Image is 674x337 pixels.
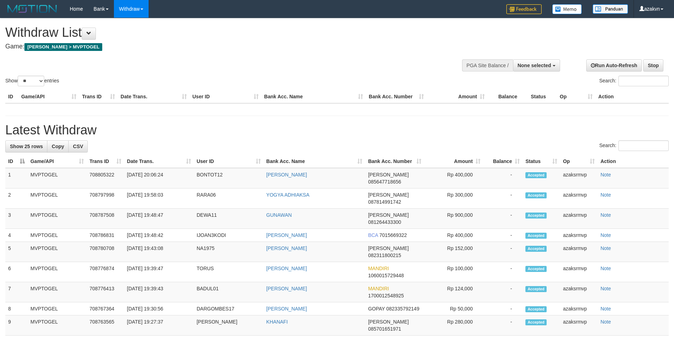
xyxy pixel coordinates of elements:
td: - [483,315,523,336]
span: Copy 087814991742 to clipboard [368,199,401,205]
th: User ID [190,90,261,103]
td: RARA06 [194,188,264,209]
span: MANDIRI [368,266,389,271]
td: [DATE] 19:48:47 [124,209,194,229]
td: MVPTOGEL [28,262,87,282]
a: Note [600,212,611,218]
td: MVPTOGEL [28,242,87,262]
a: GUNAWAN [266,212,292,218]
span: Accepted [525,306,547,312]
a: Run Auto-Refresh [586,59,642,71]
span: Copy 7015669322 to clipboard [379,232,407,238]
td: 708805322 [87,168,124,188]
th: ID [5,90,18,103]
td: DARGOMBES17 [194,302,264,315]
td: 708780708 [87,242,124,262]
span: Accepted [525,213,547,219]
td: [DATE] 19:39:43 [124,282,194,302]
td: 8 [5,302,28,315]
td: [PERSON_NAME] [194,315,264,336]
span: [PERSON_NAME] > MVPTOGEL [24,43,102,51]
a: Note [600,245,611,251]
td: MVPTOGEL [28,302,87,315]
td: Rp 152,000 [424,242,483,262]
a: Note [600,232,611,238]
td: MVPTOGEL [28,209,87,229]
td: MVPTOGEL [28,188,87,209]
td: - [483,209,523,229]
td: [DATE] 19:39:47 [124,262,194,282]
span: [PERSON_NAME] [368,192,409,198]
td: - [483,242,523,262]
a: Note [600,192,611,198]
th: Action [598,155,669,168]
td: Rp 300,000 [424,188,483,209]
a: Note [600,319,611,325]
label: Show entries [5,76,59,86]
th: Bank Acc. Number [366,90,427,103]
td: TORUS [194,262,264,282]
a: [PERSON_NAME] [266,286,307,291]
td: [DATE] 20:06:24 [124,168,194,188]
a: Note [600,306,611,312]
span: Copy [52,144,64,149]
th: Balance [488,90,528,103]
td: MVPTOGEL [28,168,87,188]
td: 708786831 [87,229,124,242]
th: Op [557,90,595,103]
span: MANDIRI [368,286,389,291]
td: 708776413 [87,282,124,302]
h4: Game: [5,43,442,50]
th: Action [595,90,669,103]
span: None selected [518,63,551,68]
a: [PERSON_NAME] [266,245,307,251]
span: Copy 081264433300 to clipboard [368,219,401,225]
span: Accepted [525,266,547,272]
div: PGA Site Balance / [462,59,513,71]
td: 1 [5,168,28,188]
th: Status [528,90,557,103]
td: MVPTOGEL [28,282,87,302]
td: Rp 50,000 [424,302,483,315]
label: Search: [599,140,669,151]
td: azaksrmvp [560,315,598,336]
td: BADUL01 [194,282,264,302]
td: 708763565 [87,315,124,336]
label: Search: [599,76,669,86]
h1: Withdraw List [5,25,442,40]
span: Accepted [525,192,547,198]
td: 4 [5,229,28,242]
th: Date Trans. [118,90,190,103]
a: Note [600,286,611,291]
span: Copy 1060015729448 to clipboard [368,273,404,278]
td: DEWA11 [194,209,264,229]
a: [PERSON_NAME] [266,266,307,271]
img: Button%20Memo.svg [552,4,582,14]
td: NA1975 [194,242,264,262]
input: Search: [618,140,669,151]
td: [DATE] 19:43:08 [124,242,194,262]
span: Accepted [525,286,547,292]
a: Show 25 rows [5,140,47,152]
td: Rp 100,000 [424,262,483,282]
th: Amount [427,90,488,103]
td: 3 [5,209,28,229]
span: Show 25 rows [10,144,43,149]
span: BCA [368,232,378,238]
td: BONTOT12 [194,168,264,188]
td: IJOAN3KODI [194,229,264,242]
td: - [483,282,523,302]
td: Rp 400,000 [424,168,483,188]
a: Stop [643,59,663,71]
span: [PERSON_NAME] [368,319,409,325]
td: - [483,262,523,282]
span: [PERSON_NAME] [368,172,409,178]
td: MVPTOGEL [28,315,87,336]
a: CSV [68,140,88,152]
th: Game/API: activate to sort column ascending [28,155,87,168]
td: [DATE] 19:30:56 [124,302,194,315]
td: azaksrmvp [560,242,598,262]
th: Balance: activate to sort column ascending [483,155,523,168]
span: Copy 085647718656 to clipboard [368,179,401,185]
a: [PERSON_NAME] [266,172,307,178]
